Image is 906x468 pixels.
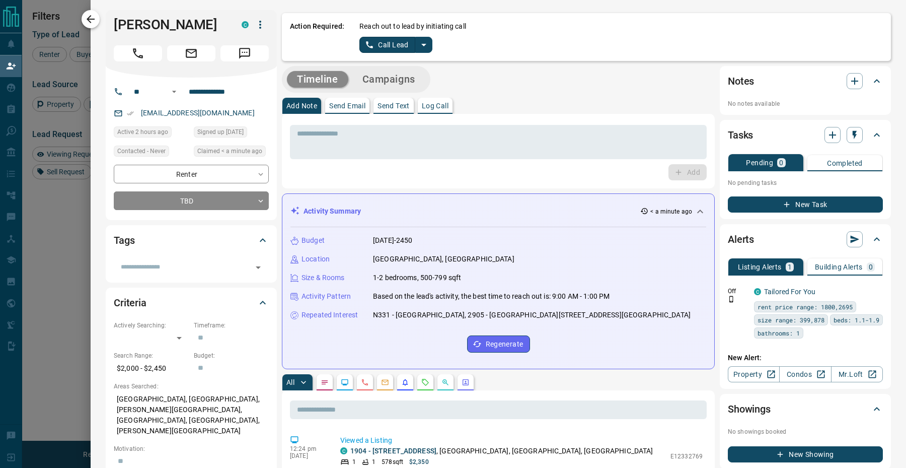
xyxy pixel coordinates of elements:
p: Size & Rooms [301,273,345,283]
span: Email [167,45,215,61]
a: [EMAIL_ADDRESS][DOMAIN_NAME] [141,109,255,117]
p: Pending [746,159,773,166]
p: No pending tasks [728,175,883,190]
p: 0 [779,159,783,166]
span: rent price range: 1800,2695 [758,302,853,312]
div: split button [359,37,432,53]
svg: Listing Alerts [401,378,409,386]
svg: Push Notification Only [728,296,735,303]
a: 1904 - [STREET_ADDRESS] [350,447,436,455]
p: Search Range: [114,351,189,360]
p: No showings booked [728,427,883,436]
div: Activity Summary< a minute ago [290,202,706,221]
p: All [286,379,294,386]
span: Claimed < a minute ago [197,146,262,156]
p: No notes available [728,99,883,108]
span: Contacted - Never [117,146,166,156]
p: Location [301,254,330,264]
a: Tailored For You [764,288,815,296]
p: , [GEOGRAPHIC_DATA], [GEOGRAPHIC_DATA], [GEOGRAPHIC_DATA] [350,446,653,456]
span: bathrooms: 1 [758,328,800,338]
svg: Lead Browsing Activity [341,378,349,386]
button: Open [251,260,265,275]
div: condos.ca [242,21,249,28]
span: beds: 1.1-1.9 [834,315,879,325]
p: 1-2 bedrooms, 500-799 sqft [373,273,461,283]
svg: Opportunities [441,378,449,386]
svg: Calls [361,378,369,386]
a: Condos [779,366,831,382]
h2: Notes [728,73,754,89]
p: Timeframe: [194,321,269,330]
p: 0 [869,263,873,271]
p: Completed [827,160,863,167]
a: Property [728,366,780,382]
p: [GEOGRAPHIC_DATA], [GEOGRAPHIC_DATA], [PERSON_NAME][GEOGRAPHIC_DATA], [GEOGRAPHIC_DATA], [GEOGRAP... [114,391,269,439]
svg: Notes [321,378,329,386]
div: Renter [114,165,269,183]
h2: Criteria [114,295,146,311]
svg: Requests [421,378,429,386]
p: < a minute ago [650,207,692,216]
div: Tasks [728,123,883,147]
button: Timeline [287,71,348,88]
p: 1 [352,457,356,466]
p: Building Alerts [815,263,863,271]
button: Call Lead [359,37,415,53]
svg: Emails [381,378,389,386]
span: Active 2 hours ago [117,127,168,137]
div: condos.ca [754,288,761,295]
div: Wed Aug 13 2025 [194,146,269,160]
p: Repeated Interest [301,310,358,320]
svg: Email Verified [127,110,134,117]
span: Call [114,45,162,61]
button: New Task [728,196,883,213]
div: Wed Aug 13 2025 [114,126,189,141]
span: Signed up [DATE] [197,127,244,137]
p: 1 [788,263,792,271]
p: Send Text [377,102,410,109]
p: Based on the lead's activity, the best time to reach out is: 9:00 AM - 1:00 PM [373,291,610,302]
button: New Showing [728,446,883,462]
h2: Alerts [728,231,754,247]
p: New Alert: [728,353,883,363]
svg: Agent Actions [462,378,470,386]
div: Showings [728,397,883,421]
p: Activity Pattern [301,291,351,302]
p: N331 - [GEOGRAPHIC_DATA], 2905 - [GEOGRAPHIC_DATA][STREET_ADDRESS][GEOGRAPHIC_DATA] [373,310,691,320]
p: $2,350 [409,457,429,466]
div: Thu Aug 07 2025 [194,126,269,141]
div: Alerts [728,227,883,251]
div: TBD [114,191,269,210]
p: E12332769 [670,452,703,461]
p: [DATE] [290,452,325,459]
h1: [PERSON_NAME] [114,17,226,33]
p: [DATE]-2450 [373,235,412,246]
div: Notes [728,69,883,93]
p: Activity Summary [304,206,361,217]
div: condos.ca [340,447,347,454]
p: 578 sqft [382,457,403,466]
p: Log Call [422,102,448,109]
p: Off [728,287,748,296]
p: Budget [301,235,325,246]
h2: Tasks [728,127,753,143]
p: 12:24 pm [290,445,325,452]
p: [GEOGRAPHIC_DATA], [GEOGRAPHIC_DATA] [373,254,514,264]
p: Add Note [286,102,317,109]
p: Action Required: [290,21,344,53]
p: Areas Searched: [114,382,269,391]
p: Send Email [329,102,365,109]
h2: Showings [728,401,771,417]
p: Listing Alerts [738,263,782,271]
div: Criteria [114,291,269,315]
p: Budget: [194,351,269,360]
p: Actively Searching: [114,321,189,330]
p: Motivation: [114,444,269,453]
button: Campaigns [352,71,425,88]
div: Tags [114,228,269,252]
span: size range: 399,878 [758,315,824,325]
button: Regenerate [467,336,530,353]
button: Open [168,86,180,98]
span: Message [220,45,269,61]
